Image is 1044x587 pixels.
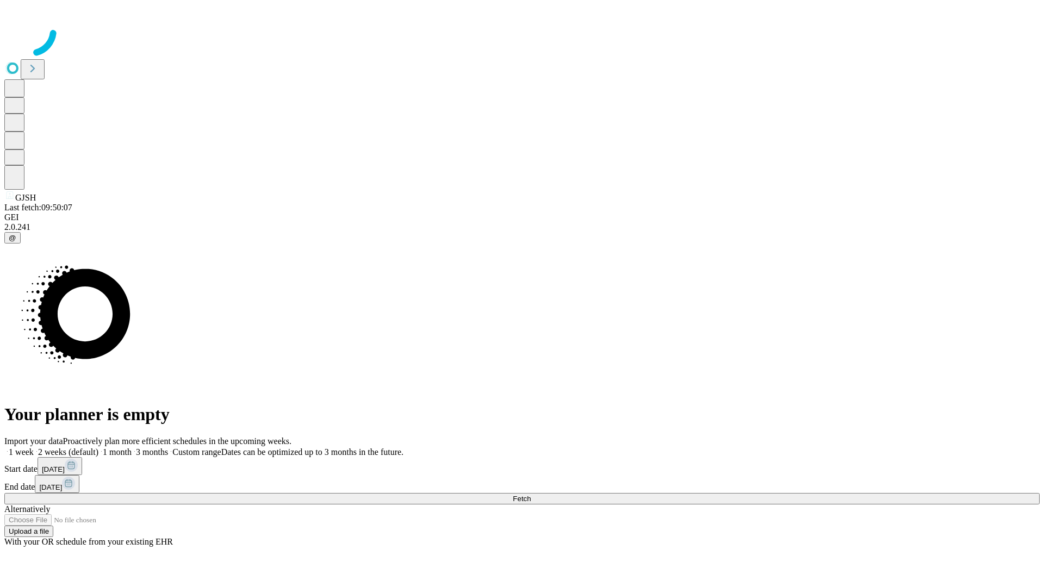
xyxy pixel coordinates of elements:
[15,193,36,202] span: GJSH
[42,465,65,473] span: [DATE]
[38,447,98,457] span: 2 weeks (default)
[35,475,79,493] button: [DATE]
[9,234,16,242] span: @
[4,475,1040,493] div: End date
[4,457,1040,475] div: Start date
[4,404,1040,424] h1: Your planner is empty
[4,493,1040,504] button: Fetch
[4,232,21,243] button: @
[4,436,63,446] span: Import your data
[4,222,1040,232] div: 2.0.241
[38,457,82,475] button: [DATE]
[9,447,34,457] span: 1 week
[4,504,50,514] span: Alternatively
[172,447,221,457] span: Custom range
[221,447,403,457] span: Dates can be optimized up to 3 months in the future.
[4,526,53,537] button: Upload a file
[4,537,173,546] span: With your OR schedule from your existing EHR
[103,447,132,457] span: 1 month
[39,483,62,491] span: [DATE]
[136,447,168,457] span: 3 months
[63,436,291,446] span: Proactively plan more efficient schedules in the upcoming weeks.
[513,495,531,503] span: Fetch
[4,213,1040,222] div: GEI
[4,203,72,212] span: Last fetch: 09:50:07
